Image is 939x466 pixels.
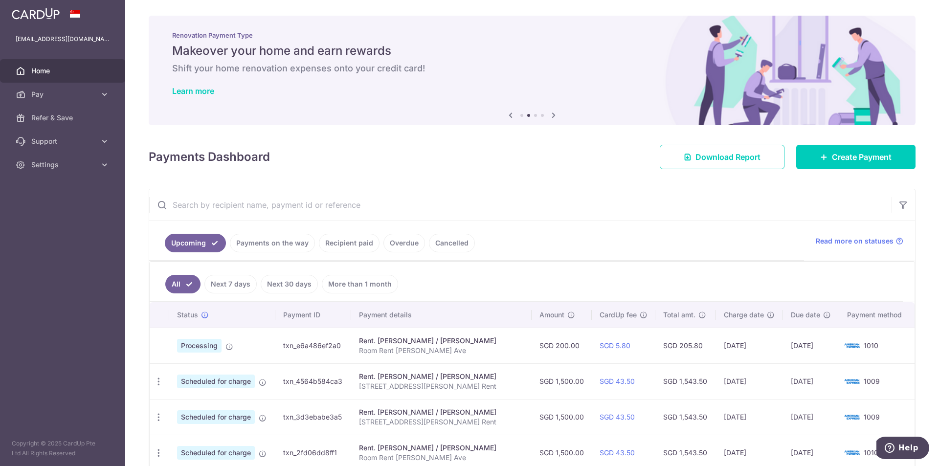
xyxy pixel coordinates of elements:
[31,113,96,123] span: Refer & Save
[660,145,784,169] a: Download Report
[359,381,524,391] p: [STREET_ADDRESS][PERSON_NAME] Rent
[165,275,201,293] a: All
[177,375,255,388] span: Scheduled for charge
[724,310,764,320] span: Charge date
[832,151,892,163] span: Create Payment
[791,310,820,320] span: Due date
[359,453,524,463] p: Room Rent [PERSON_NAME] Ave
[261,275,318,293] a: Next 30 days
[429,234,475,252] a: Cancelled
[532,328,592,363] td: SGD 200.00
[275,302,351,328] th: Payment ID
[842,447,862,459] img: Bank Card
[275,328,351,363] td: txn_e6a486ef2a0
[816,236,903,246] a: Read more on statuses
[842,411,862,423] img: Bank Card
[655,399,715,435] td: SGD 1,543.50
[600,377,635,385] a: SGD 43.50
[359,407,524,417] div: Rent. [PERSON_NAME] / [PERSON_NAME]
[172,63,892,74] h6: Shift your home renovation expenses onto your credit card!
[539,310,564,320] span: Amount
[383,234,425,252] a: Overdue
[172,31,892,39] p: Renovation Payment Type
[816,236,894,246] span: Read more on statuses
[165,234,226,252] a: Upcoming
[600,448,635,457] a: SGD 43.50
[230,234,315,252] a: Payments on the way
[716,399,783,435] td: [DATE]
[172,86,214,96] a: Learn more
[783,328,839,363] td: [DATE]
[12,8,60,20] img: CardUp
[532,399,592,435] td: SGD 1,500.00
[655,363,715,399] td: SGD 1,543.50
[322,275,398,293] a: More than 1 month
[532,363,592,399] td: SGD 1,500.00
[864,448,878,457] span: 1010
[31,89,96,99] span: Pay
[149,16,916,125] img: Renovation banner
[351,302,532,328] th: Payment details
[16,34,110,44] p: [EMAIL_ADDRESS][DOMAIN_NAME]
[31,136,96,146] span: Support
[663,310,695,320] span: Total amt.
[177,310,198,320] span: Status
[149,148,270,166] h4: Payments Dashboard
[600,413,635,421] a: SGD 43.50
[864,377,880,385] span: 1009
[172,43,892,59] h5: Makeover your home and earn rewards
[359,443,524,453] div: Rent. [PERSON_NAME] / [PERSON_NAME]
[600,310,637,320] span: CardUp fee
[716,328,783,363] td: [DATE]
[275,363,351,399] td: txn_4564b584ca3
[796,145,916,169] a: Create Payment
[839,302,915,328] th: Payment method
[842,376,862,387] img: Bank Card
[695,151,760,163] span: Download Report
[31,160,96,170] span: Settings
[319,234,380,252] a: Recipient paid
[31,66,96,76] span: Home
[177,410,255,424] span: Scheduled for charge
[204,275,257,293] a: Next 7 days
[359,346,524,355] p: Room Rent [PERSON_NAME] Ave
[177,339,222,353] span: Processing
[716,363,783,399] td: [DATE]
[149,189,892,221] input: Search by recipient name, payment id or reference
[783,363,839,399] td: [DATE]
[177,446,255,460] span: Scheduled for charge
[842,340,862,352] img: Bank Card
[359,372,524,381] div: Rent. [PERSON_NAME] / [PERSON_NAME]
[600,341,630,350] a: SGD 5.80
[359,417,524,427] p: [STREET_ADDRESS][PERSON_NAME] Rent
[783,399,839,435] td: [DATE]
[864,413,880,421] span: 1009
[359,336,524,346] div: Rent. [PERSON_NAME] / [PERSON_NAME]
[655,328,715,363] td: SGD 205.80
[864,341,878,350] span: 1010
[876,437,929,461] iframe: Opens a widget where you can find more information
[275,399,351,435] td: txn_3d3ebabe3a5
